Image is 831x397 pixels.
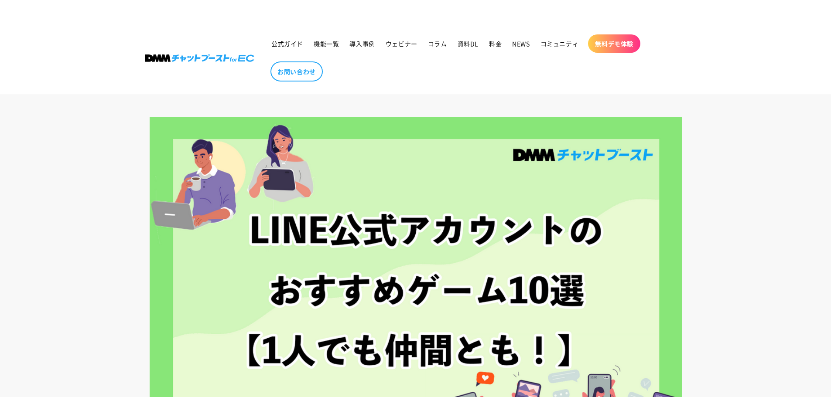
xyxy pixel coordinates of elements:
[308,34,344,53] a: 機能一覧
[145,54,254,62] img: 株式会社DMM Boost
[595,40,633,48] span: 無料デモ体験
[540,40,579,48] span: コミュニティ
[266,34,308,53] a: 公式ガイド
[349,40,375,48] span: 導入事例
[588,34,640,53] a: 無料デモ体験
[423,34,452,53] a: コラム
[535,34,584,53] a: コミュニティ
[271,40,303,48] span: 公式ガイド
[489,40,502,48] span: 料金
[344,34,380,53] a: 導入事例
[484,34,507,53] a: 料金
[386,40,417,48] span: ウェビナー
[277,68,316,75] span: お問い合わせ
[270,61,323,81] a: お問い合わせ
[314,40,339,48] span: 機能一覧
[512,40,530,48] span: NEWS
[452,34,484,53] a: 資料DL
[380,34,423,53] a: ウェビナー
[507,34,535,53] a: NEWS
[428,40,447,48] span: コラム
[458,40,479,48] span: 資料DL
